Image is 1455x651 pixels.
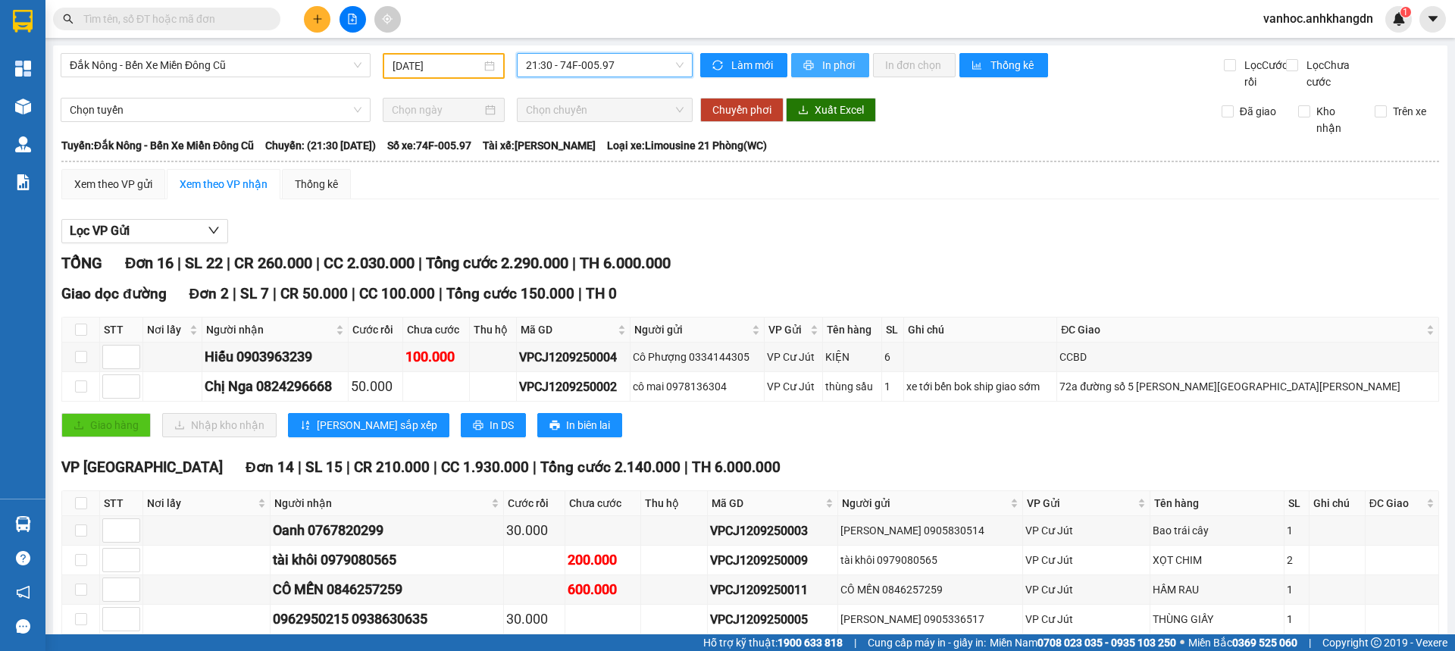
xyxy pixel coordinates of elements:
[15,174,31,190] img: solution-icon
[304,6,330,33] button: plus
[1180,640,1184,646] span: ⚪️
[765,343,823,372] td: VP Cư Jút
[526,54,684,77] span: 21:30 - 74F-005.97
[710,521,835,540] div: VPCJ1209250003
[61,413,151,437] button: uploadGiao hàng
[1023,605,1150,634] td: VP Cư Jút
[1309,634,1311,651] span: |
[1153,552,1281,568] div: XỌT CHIM
[405,346,467,368] div: 100.000
[70,221,130,240] span: Lọc VP Gửi
[519,348,627,367] div: VPCJ1209250004
[586,285,617,302] span: TH 0
[483,137,596,154] span: Tài xế: [PERSON_NAME]
[1234,103,1282,120] span: Đã giao
[549,420,560,432] span: printer
[15,136,31,152] img: warehouse-icon
[351,376,400,397] div: 50.000
[206,321,333,338] span: Người nhận
[1369,495,1423,512] span: ĐC Giao
[710,610,835,629] div: VPCJ1209250005
[439,285,443,302] span: |
[233,285,236,302] span: |
[1037,637,1176,649] strong: 0708 023 035 - 0935 103 250
[506,609,562,630] div: 30.000
[208,224,220,236] span: down
[778,637,843,649] strong: 1900 633 818
[273,609,501,630] div: 0962950215 0938630635
[280,285,348,302] span: CR 50.000
[710,581,835,599] div: VPCJ1209250011
[1061,321,1423,338] span: ĐC Giao
[15,516,31,532] img: warehouse-icon
[708,546,838,575] td: VPCJ1209250009
[1238,57,1290,90] span: Lọc Cước rồi
[1023,516,1150,546] td: VP Cư Jút
[298,459,302,476] span: |
[100,491,143,516] th: STT
[15,99,31,114] img: warehouse-icon
[708,575,838,605] td: VPCJ1209250011
[1287,552,1307,568] div: 2
[359,285,435,302] span: CC 100.000
[349,318,403,343] th: Cước rồi
[470,318,517,343] th: Thu hộ
[403,318,470,343] th: Chưa cước
[61,254,102,272] span: TỔNG
[265,137,376,154] span: Chuyến: (21:30 [DATE])
[1059,378,1436,395] div: 72a đường số 5 [PERSON_NAME][GEOGRAPHIC_DATA][PERSON_NAME]
[1027,495,1134,512] span: VP Gửi
[83,11,262,27] input: Tìm tên, số ĐT hoặc mã đơn
[1232,637,1297,649] strong: 0369 525 060
[387,137,471,154] span: Số xe: 74F-005.97
[317,417,437,433] span: [PERSON_NAME] sắp xếp
[205,346,346,368] div: Hiếu 0903963239
[906,378,1054,395] div: xe tới bến bok ship giao sớm
[506,520,562,541] div: 30.000
[868,634,986,651] span: Cung cấp máy in - giấy in:
[840,522,1021,539] div: [PERSON_NAME] 0905830514
[147,495,255,512] span: Nơi lấy
[426,254,568,272] span: Tổng cước 2.290.000
[240,285,269,302] span: SL 7
[568,579,637,600] div: 600.000
[205,376,346,397] div: Chị Nga 0824296668
[580,254,671,272] span: TH 6.000.000
[446,285,574,302] span: Tổng cước 150.000
[461,413,526,437] button: printerIn DS
[16,585,30,599] span: notification
[700,53,787,77] button: syncLàm mới
[1392,12,1406,26] img: icon-new-feature
[70,99,361,121] span: Chọn tuyến
[634,321,749,338] span: Người gửi
[1153,611,1281,628] div: THÙNG GIẤY
[825,349,878,365] div: KIỆN
[684,459,688,476] span: |
[566,417,610,433] span: In biên lai
[61,459,223,476] span: VP [GEOGRAPHIC_DATA]
[633,349,762,365] div: Cô Phượng 0334144305
[768,321,807,338] span: VP Gửi
[840,581,1021,598] div: CÔ MẾN 0846257259
[189,285,230,302] span: Đơn 2
[712,60,725,72] span: sync
[873,53,956,77] button: In đơn chọn
[1284,491,1310,516] th: SL
[13,10,33,33] img: logo-vxr
[1419,6,1446,33] button: caret-down
[990,57,1036,74] span: Thống kê
[1153,522,1281,539] div: Bao trái cây
[324,254,415,272] span: CC 2.030.000
[1400,7,1411,17] sup: 1
[273,520,501,541] div: Oanh 0767820299
[1153,581,1281,598] div: HẦM RAU
[1309,491,1365,516] th: Ghi chú
[100,318,143,343] th: STT
[61,219,228,243] button: Lọc VP Gửi
[854,634,856,651] span: |
[1025,522,1147,539] div: VP Cư Jút
[490,417,514,433] span: In DS
[1025,552,1147,568] div: VP Cư Jút
[565,491,640,516] th: Chưa cước
[70,54,361,77] span: Đắk Nông - Bến Xe Miền Đông Cũ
